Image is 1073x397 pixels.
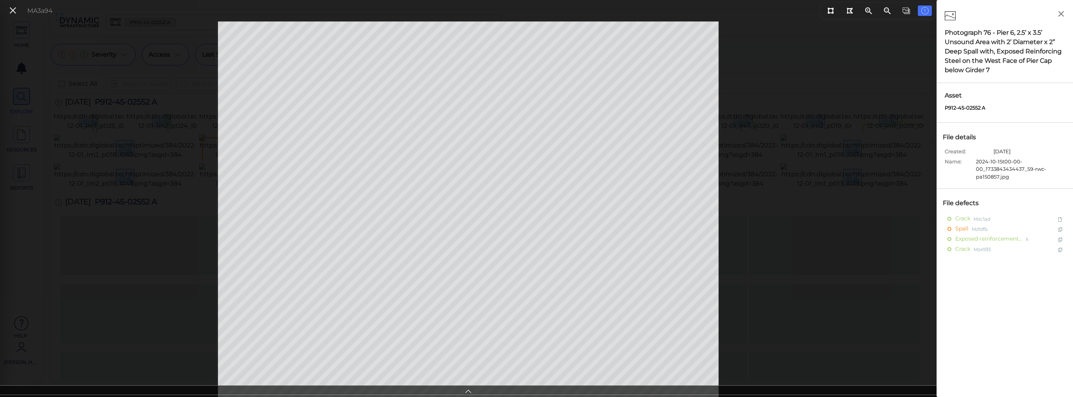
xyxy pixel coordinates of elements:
div: File defects [941,197,989,210]
span: Asset [945,91,1065,100]
span: Mzc1ad [974,214,990,224]
div: Photograph 76 - Pier 6, 2.5’ x 3.5’ Unsound Area with 2’ Diameter x 2” Deep Spall with, Exposed R... [945,28,1065,75]
span: [DATE] [993,148,1011,158]
div: CrackMzc1ad [941,214,1069,224]
iframe: Chat [1040,362,1067,391]
span: Mzfdfb [972,224,988,234]
span: Mzad3b [1026,234,1028,244]
span: 2024-10-15t00-00-00_1733843434437_59-rwc-pa150857.jpg [976,158,1069,181]
span: Created: [945,148,992,158]
div: CrackMze935 [941,244,1069,254]
span: Exposed reinforcement - Photograph 76 - Pier 6, 2.5’ x 3.5’ Unsound Area with 2’ Diameter x 2” De... [955,234,1023,244]
span: Crack [955,214,970,224]
div: MA3a94 [27,6,53,16]
span: Mze935 [974,245,991,254]
div: File details [941,131,986,144]
span: Name: [945,158,974,168]
span: P912-45-02552 A [945,104,985,112]
div: Exposed reinforcement - Photograph 76 - Pier 6, 2.5’ x 3.5’ Unsound Area with 2’ Diameter x 2” De... [941,234,1069,244]
span: Spall [955,224,969,234]
div: SpallMzfdfb [941,224,1069,234]
span: Crack [955,245,970,254]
